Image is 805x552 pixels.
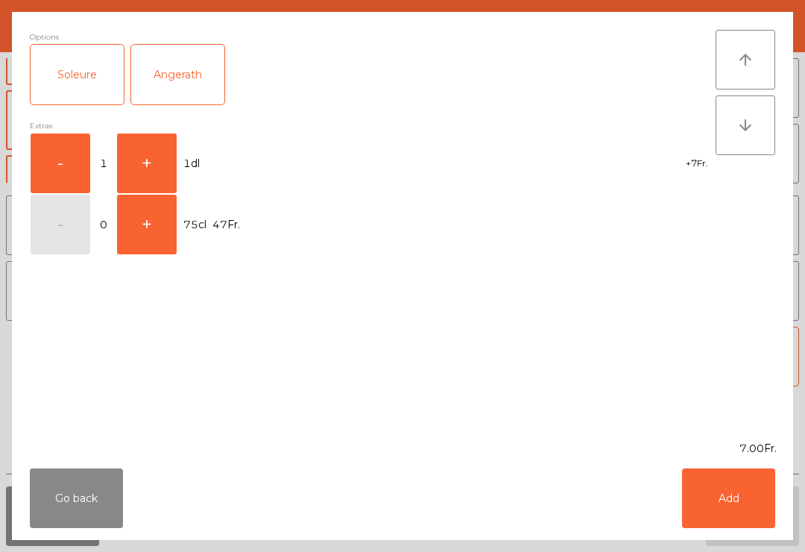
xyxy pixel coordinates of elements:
button: Go back [30,468,123,528]
span: Options [30,30,59,44]
span: 1dl [183,154,200,174]
button: arrow_downward [716,95,775,155]
span: 75cl [183,215,206,235]
button: Add [682,468,775,528]
button: - [31,134,90,193]
button: arrow_upward [716,30,775,90]
div: Soleure [31,45,124,104]
div: 7.00Fr. [12,441,793,457]
i: arrow_upward [736,51,754,69]
span: 0 [92,215,116,235]
span: 1 [92,154,116,174]
i: arrow_downward [736,116,754,134]
button: + [117,134,177,193]
div: Angerath [131,45,224,104]
div: Extras [30,119,716,133]
span: 47Fr. [212,215,240,235]
button: + [117,195,177,254]
span: +7Fr. [686,155,708,172]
